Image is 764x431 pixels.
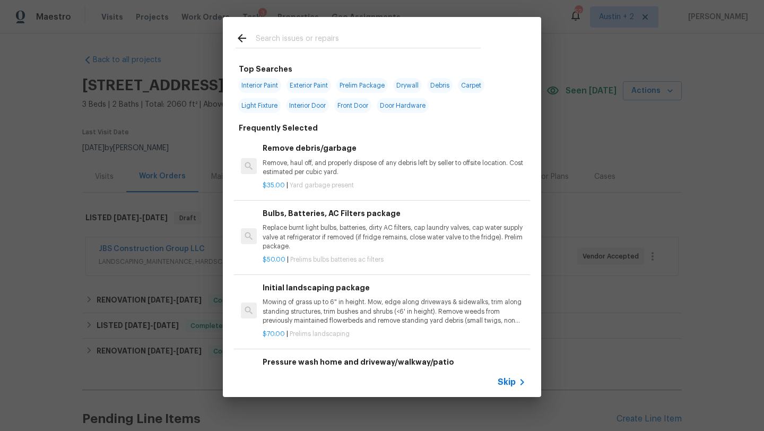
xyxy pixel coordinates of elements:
[263,208,526,219] h6: Bulbs, Batteries, AC Filters package
[458,78,484,93] span: Carpet
[290,256,384,263] span: Prelims bulbs batteries ac filters
[263,255,526,264] p: |
[263,356,526,368] h6: Pressure wash home and driveway/walkway/patio
[238,78,281,93] span: Interior Paint
[239,63,292,75] h6: Top Searches
[286,98,329,113] span: Interior Door
[290,331,350,337] span: Prelims landscaping
[263,223,526,251] p: Replace burnt light bulbs, batteries, dirty AC filters, cap laundry valves, cap water supply valv...
[263,159,526,177] p: Remove, haul off, and properly dispose of any debris left by seller to offsite location. Cost est...
[238,98,281,113] span: Light Fixture
[256,32,481,48] input: Search issues or repairs
[263,142,526,154] h6: Remove debris/garbage
[263,282,526,294] h6: Initial landscaping package
[263,181,526,190] p: |
[239,122,318,134] h6: Frequently Selected
[263,256,285,263] span: $50.00
[263,331,285,337] span: $70.00
[377,98,429,113] span: Door Hardware
[290,182,354,188] span: Yard garbage present
[427,78,453,93] span: Debris
[263,330,526,339] p: |
[336,78,388,93] span: Prelim Package
[263,298,526,325] p: Mowing of grass up to 6" in height. Mow, edge along driveways & sidewalks, trim along standing st...
[498,377,516,387] span: Skip
[334,98,371,113] span: Front Door
[393,78,422,93] span: Drywall
[263,182,285,188] span: $35.00
[286,78,331,93] span: Exterior Paint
